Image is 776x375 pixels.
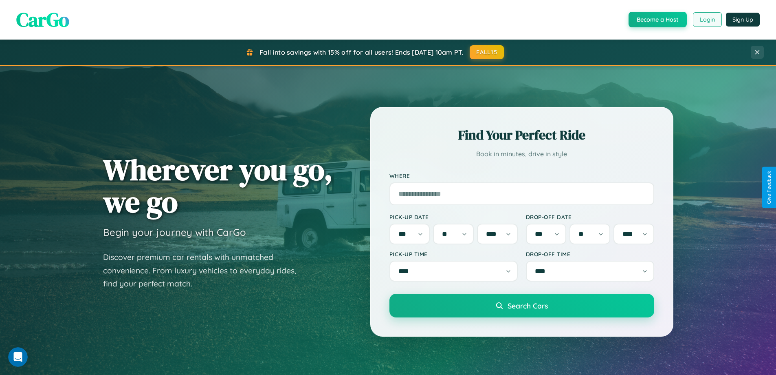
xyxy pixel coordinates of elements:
h2: Find Your Perfect Ride [389,126,654,144]
p: Book in minutes, drive in style [389,148,654,160]
button: Search Cars [389,294,654,317]
label: Where [389,172,654,179]
button: FALL15 [470,45,504,59]
label: Drop-off Date [526,213,654,220]
span: CarGo [16,6,69,33]
label: Drop-off Time [526,251,654,257]
h3: Begin your journey with CarGo [103,226,246,238]
label: Pick-up Time [389,251,518,257]
span: Fall into savings with 15% off for all users! Ends [DATE] 10am PT. [259,48,464,56]
p: Discover premium car rentals with unmatched convenience. From luxury vehicles to everyday rides, ... [103,251,307,291]
label: Pick-up Date [389,213,518,220]
div: Give Feedback [766,171,772,204]
h1: Wherever you go, we go [103,153,333,218]
button: Login [693,12,722,27]
button: Sign Up [726,13,760,27]
button: Become a Host [629,12,687,27]
iframe: Intercom live chat [8,347,28,367]
span: Search Cars [508,301,548,310]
